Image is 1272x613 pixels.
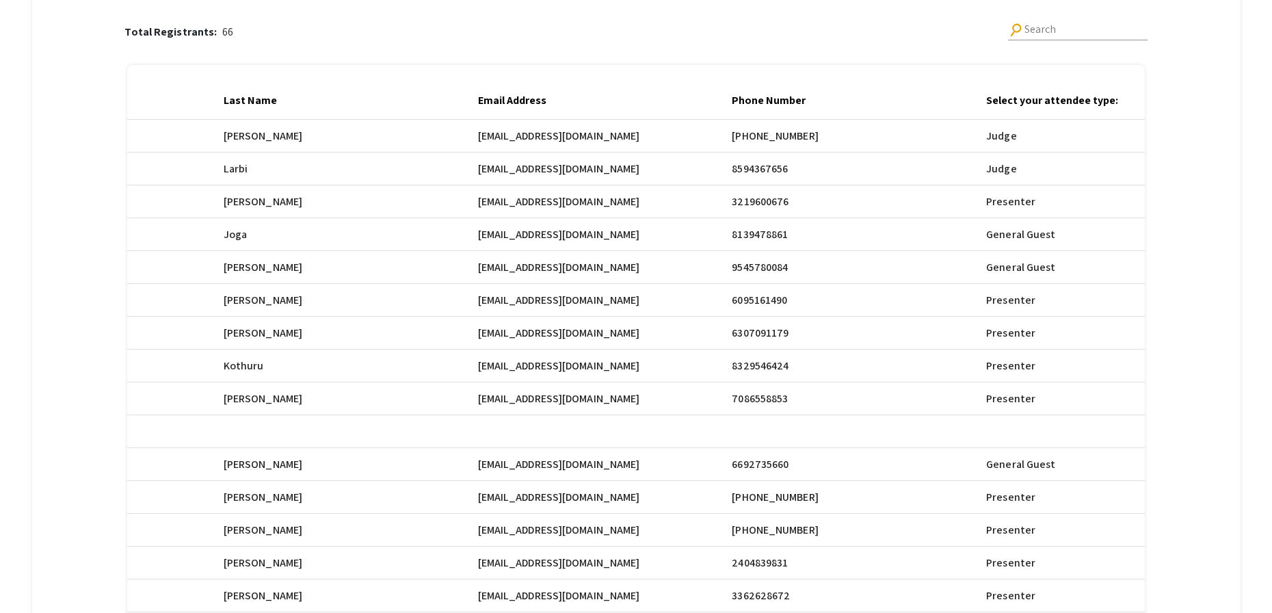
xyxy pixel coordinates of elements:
span: [PERSON_NAME] [224,522,302,538]
div: Phone Number [732,92,818,109]
span: [EMAIL_ADDRESS][DOMAIN_NAME] [478,522,640,538]
span: Presenter [986,588,1035,604]
span: Judge [986,128,1017,144]
span: Presenter [986,391,1035,407]
div: Select your attendee type: [986,92,1130,109]
span: [EMAIL_ADDRESS][DOMAIN_NAME] [478,325,640,341]
div: Last Name [224,92,289,109]
iframe: Chat [10,551,58,603]
span: 6095161490 [732,292,787,309]
span: 6692735660 [732,456,789,473]
span: [EMAIL_ADDRESS][DOMAIN_NAME] [478,259,640,276]
span: Presenter [986,489,1035,506]
span: [PERSON_NAME] [224,391,302,407]
span: Presenter [986,325,1035,341]
span: Presenter [986,555,1035,571]
span: [EMAIL_ADDRESS][DOMAIN_NAME] [478,588,640,604]
p: Total Registrants: [124,24,222,40]
span: [PERSON_NAME] [224,292,302,309]
span: [PERSON_NAME] [224,194,302,210]
span: [PHONE_NUMBER] [732,128,818,144]
div: Select your attendee type: [986,92,1118,109]
span: Kothuru [224,358,264,374]
span: 7086558853 [732,391,788,407]
span: [PERSON_NAME] [224,489,302,506]
span: Presenter [986,194,1035,210]
span: [PERSON_NAME] [224,456,302,473]
mat-icon: Search [1007,21,1025,39]
span: General Guest [986,226,1055,243]
span: 8594367656 [732,161,788,177]
span: 3219600676 [732,194,789,210]
span: [EMAIL_ADDRESS][DOMAIN_NAME] [478,226,640,243]
span: [EMAIL_ADDRESS][DOMAIN_NAME] [478,358,640,374]
span: [EMAIL_ADDRESS][DOMAIN_NAME] [478,128,640,144]
span: [PERSON_NAME] [224,325,302,341]
span: 2404839831 [732,555,788,571]
span: 6307091179 [732,325,789,341]
span: [EMAIL_ADDRESS][DOMAIN_NAME] [478,161,640,177]
span: [PERSON_NAME] [224,128,302,144]
div: Last Name [224,92,277,109]
span: 8139478861 [732,226,788,243]
span: General Guest [986,259,1055,276]
span: [EMAIL_ADDRESS][DOMAIN_NAME] [478,489,640,506]
span: [EMAIL_ADDRESS][DOMAIN_NAME] [478,456,640,473]
span: [EMAIL_ADDRESS][DOMAIN_NAME] [478,194,640,210]
span: [EMAIL_ADDRESS][DOMAIN_NAME] [478,555,640,571]
span: [PHONE_NUMBER] [732,522,818,538]
span: [EMAIL_ADDRESS][DOMAIN_NAME] [478,292,640,309]
span: [PERSON_NAME] [224,259,302,276]
span: 3362628672 [732,588,790,604]
span: 9545780084 [732,259,788,276]
span: [PERSON_NAME] [224,555,302,571]
span: Joga [224,226,247,243]
span: 8329546424 [732,358,789,374]
span: [PHONE_NUMBER] [732,489,818,506]
span: Judge [986,161,1017,177]
div: 66 [124,24,233,40]
span: Larbi [224,161,248,177]
div: Email Address [478,92,559,109]
div: Email Address [478,92,546,109]
span: [PERSON_NAME] [224,588,302,604]
span: Presenter [986,292,1035,309]
span: Presenter [986,358,1035,374]
span: [EMAIL_ADDRESS][DOMAIN_NAME] [478,391,640,407]
div: Phone Number [732,92,806,109]
span: General Guest [986,456,1055,473]
span: Presenter [986,522,1035,538]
